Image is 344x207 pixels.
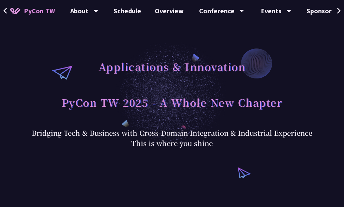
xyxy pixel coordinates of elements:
img: Home icon of PyCon TW 2025 [10,8,20,14]
a: PyCon TW [3,2,62,19]
span: PyCon TW [24,6,55,16]
div: Bridging Tech & Business with Cross-Domain Integration & Industrial Experience This is where you ... [32,128,312,148]
h1: PyCon TW 2025 - A Whole New Chapter [62,92,283,113]
h1: Applications & Innovation [99,56,246,77]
